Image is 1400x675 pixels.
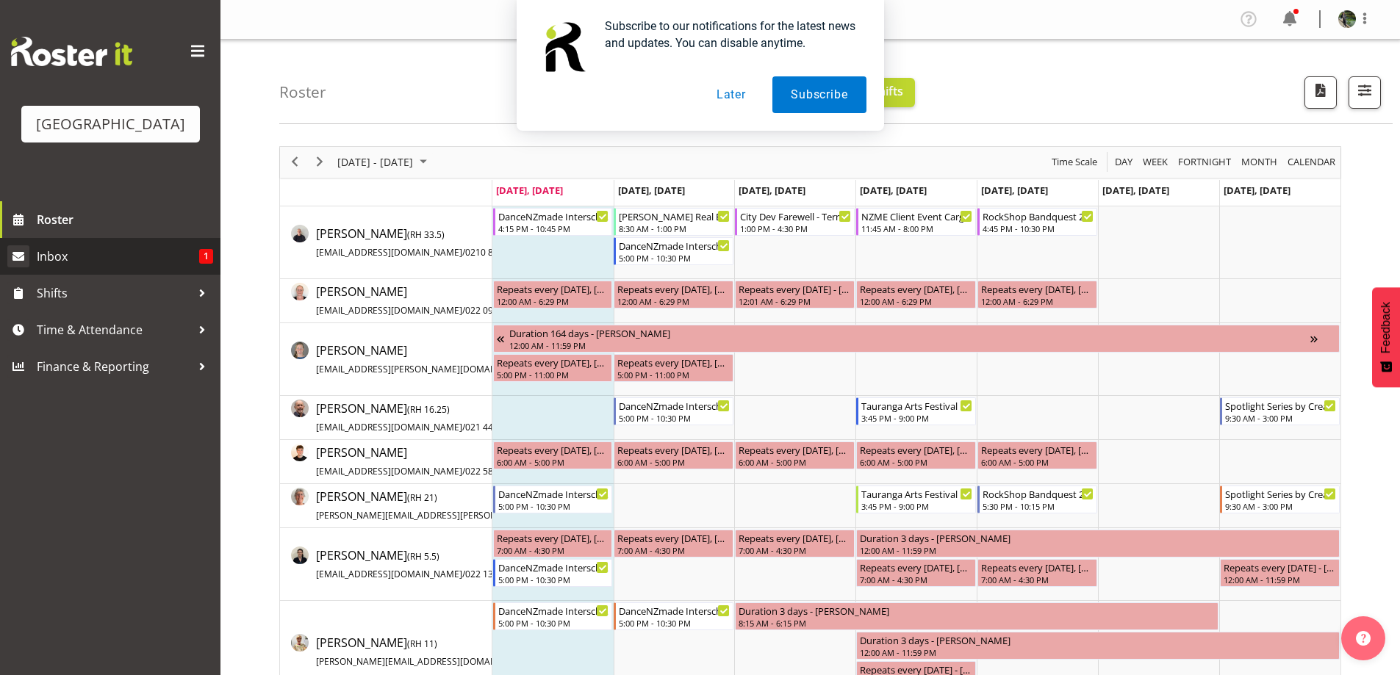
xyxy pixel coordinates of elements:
[465,421,516,433] span: 021 443 464
[335,153,434,171] button: August 2025
[739,603,1215,618] div: Duration 3 days - [PERSON_NAME]
[1379,302,1393,353] span: Feedback
[493,354,613,382] div: Ailie Rundle"s event - Repeats every monday, tuesday - Ailie Rundle Begin From Monday, August 11,...
[1225,500,1336,512] div: 9:30 AM - 3:00 PM
[462,246,465,259] span: /
[735,281,855,308] div: Aiddie Carnihan"s event - Repeats every wednesday - Aiddie Carnihan Begin From Wednesday, August ...
[316,635,590,668] span: [PERSON_NAME]
[498,574,609,585] div: 5:00 PM - 10:30 PM
[861,223,972,234] div: 11:45 AM - 8:00 PM
[534,18,593,76] img: notification icon
[1049,153,1100,171] button: Time Scale
[617,369,730,380] div: 5:00 PM - 11:00 PM
[1141,153,1169,171] span: Week
[977,559,1097,587] div: Amy Duncanson"s event - Repeats every monday, tuesday, wednesday, thursday, friday - Amy Duncanso...
[316,488,728,523] a: [PERSON_NAME](RH 21)[PERSON_NAME][EMAIL_ADDRESS][PERSON_NAME][PERSON_NAME][DOMAIN_NAME]
[856,208,976,236] div: Aaron Smart"s event - NZME Client Event Cargo Shed Begin From Thursday, August 14, 2025 at 11:45:...
[316,547,521,581] span: [PERSON_NAME]
[493,281,613,308] div: Aiddie Carnihan"s event - Repeats every monday, tuesday, thursday, friday - Aiddie Carnihan Begin...
[407,403,450,416] span: ( )
[1220,559,1340,587] div: Amy Duncanson"s event - Repeats every sunday - Amy Duncanson Begin From Sunday, August 17, 2025 a...
[617,530,730,545] div: Repeats every [DATE], [DATE], [DATE], [DATE], [DATE] - [PERSON_NAME]
[860,632,1336,647] div: Duration 3 days - [PERSON_NAME]
[735,602,1218,630] div: Beana Badenhorst"s event - Duration 3 days - Beana Badenhorst Begin From Wednesday, August 13, 20...
[498,500,609,512] div: 5:00 PM - 10:30 PM
[493,486,613,513] div: Amanda Clark"s event - DanceNZmade Interschool Comp 2025 Begin From Monday, August 11, 2025 at 5:...
[1356,631,1371,646] img: help-xxl-2.png
[37,319,191,341] span: Time & Attendance
[856,559,976,587] div: Amy Duncanson"s event - Repeats every monday, tuesday, wednesday, thursday, friday - Amy Duncanso...
[617,456,730,468] div: 6:00 AM - 5:00 PM
[619,398,730,413] div: DanceNZmade Interschool Comp 2025
[593,18,866,51] div: Subscribe to our notifications for the latest news and updates. You can disable anytime.
[1239,153,1280,171] button: Timeline Month
[410,550,437,563] span: RH 5.5
[498,603,609,618] div: DanceNZmade Interschool Comp 2025
[1224,574,1336,585] div: 12:00 AM - 11:59 PM
[493,559,613,587] div: Amy Duncanson"s event - DanceNZmade Interschool Comp 2025 Begin From Monday, August 11, 2025 at 5...
[739,544,851,556] div: 7:00 AM - 4:30 PM
[983,223,1094,234] div: 4:45 PM - 10:30 PM
[498,617,609,629] div: 5:00 PM - 10:30 PM
[407,550,439,563] span: ( )
[316,246,462,259] span: [EMAIL_ADDRESS][DOMAIN_NAME]
[981,281,1094,296] div: Repeats every [DATE], [DATE], [DATE], [DATE] - [PERSON_NAME]
[739,617,1215,629] div: 8:15 AM - 6:15 PM
[861,412,972,424] div: 3:45 PM - 9:00 PM
[493,530,613,557] div: Amy Duncanson"s event - Repeats every monday, tuesday, wednesday, thursday, friday - Amy Duncanso...
[316,444,521,478] span: [PERSON_NAME]
[614,237,733,265] div: Aaron Smart"s event - DanceNZmade Interschool Comp 2025 Begin From Tuesday, August 12, 2025 at 5:...
[983,500,1094,512] div: 5:30 PM - 10:15 PM
[617,355,730,369] div: Repeats every [DATE], [DATE] - [PERSON_NAME]
[285,153,305,171] button: Previous
[860,544,1336,556] div: 12:00 AM - 11:59 PM
[316,546,521,582] a: [PERSON_NAME](RH 5.5)[EMAIL_ADDRESS][DOMAIN_NAME]/022 137 6388
[860,456,972,468] div: 6:00 AM - 5:00 PM
[977,281,1097,308] div: Aiddie Carnihan"s event - Repeats every monday, tuesday, thursday, friday - Aiddie Carnihan Begin...
[498,486,609,501] div: DanceNZmade Interschool Comp 2025
[856,281,976,308] div: Aiddie Carnihan"s event - Repeats every monday, tuesday, thursday, friday - Aiddie Carnihan Begin...
[861,486,972,501] div: Tauranga Arts Festival Launch
[614,281,733,308] div: Aiddie Carnihan"s event - Repeats every monday, tuesday, thursday, friday - Aiddie Carnihan Begin...
[493,208,613,236] div: Aaron Smart"s event - DanceNZmade Interschool Comp 2025 FOHM Shift Begin From Monday, August 11, ...
[860,574,972,585] div: 7:00 AM - 4:30 PM
[497,530,609,545] div: Repeats every [DATE], [DATE], [DATE], [DATE], [DATE] - [PERSON_NAME]
[739,442,851,457] div: Repeats every [DATE], [DATE], [DATE], [DATE], [DATE] - [PERSON_NAME]
[316,283,521,318] a: [PERSON_NAME][EMAIL_ADDRESS][DOMAIN_NAME]/022 094 6498
[856,530,1340,557] div: Amy Duncanson"s event - Duration 3 days - Amy Duncanson Begin From Thursday, August 14, 2025 at 1...
[618,184,685,197] span: [DATE], [DATE]
[614,602,733,630] div: Beana Badenhorst"s event - DanceNZmade Interschool Comp 2025 Begin From Tuesday, August 12, 2025 ...
[981,295,1094,307] div: 12:00 AM - 6:29 PM
[1220,486,1340,513] div: Amanda Clark"s event - Spotlight Series by Create the Bay (Troupes) Begin From Sunday, August 17,...
[497,369,609,380] div: 5:00 PM - 11:00 PM
[462,304,465,317] span: /
[493,441,613,469] div: Alex Freeman"s event - Repeats every monday, tuesday, wednesday, thursday, friday - Alex Freeman ...
[739,295,851,307] div: 12:01 AM - 6:29 PM
[619,209,730,223] div: [PERSON_NAME] Real Estate
[199,249,213,264] span: 1
[280,396,492,440] td: Alec Were resource
[462,568,465,580] span: /
[614,354,733,382] div: Ailie Rundle"s event - Repeats every monday, tuesday - Ailie Rundle Begin From Tuesday, August 12...
[37,245,199,267] span: Inbox
[282,147,307,178] div: previous period
[497,295,609,307] div: 12:00 AM - 6:29 PM
[407,638,437,650] span: ( )
[614,530,733,557] div: Amy Duncanson"s event - Repeats every monday, tuesday, wednesday, thursday, friday - Amy Duncanso...
[981,442,1094,457] div: Repeats every [DATE], [DATE], [DATE], [DATE], [DATE] - [PERSON_NAME]
[1224,560,1336,574] div: Repeats every [DATE] - [PERSON_NAME]
[280,484,492,528] td: Amanda Clark resource
[1220,397,1340,425] div: Alec Were"s event - Spotlight Series by Create the Bay (Troupes) Begin From Sunday, August 17, 20...
[739,456,851,468] div: 6:00 AM - 5:00 PM
[981,456,1094,468] div: 6:00 AM - 5:00 PM
[332,147,436,178] div: August 11 - 17, 2025
[1372,287,1400,387] button: Feedback - Show survey
[280,528,492,601] td: Amy Duncanson resource
[861,209,972,223] div: NZME Client Event Cargo Shed
[977,486,1097,513] div: Amanda Clark"s event - RockShop Bandquest 2025 Begin From Friday, August 15, 2025 at 5:30:00 PM G...
[856,486,976,513] div: Amanda Clark"s event - Tauranga Arts Festival Launch Begin From Thursday, August 14, 2025 at 3:45...
[280,206,492,279] td: Aaron Smart resource
[1285,153,1338,171] button: Month
[316,568,462,580] span: [EMAIL_ADDRESS][DOMAIN_NAME]
[316,342,585,376] span: [PERSON_NAME]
